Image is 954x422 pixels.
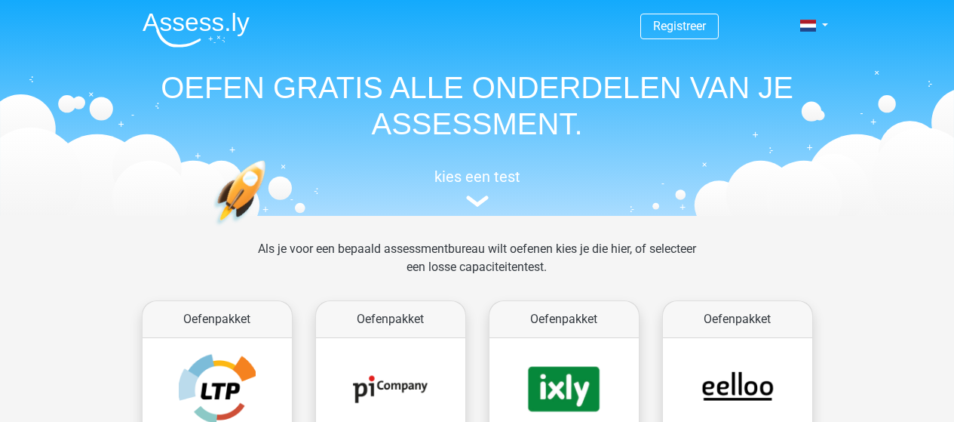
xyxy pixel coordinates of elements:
[130,168,824,186] h5: kies een test
[246,240,708,294] div: Als je voor een bepaald assessmentbureau wilt oefenen kies je die hier, of selecteer een losse ca...
[143,12,250,48] img: Assessly
[213,160,324,297] img: oefenen
[130,69,824,142] h1: OEFEN GRATIS ALLE ONDERDELEN VAN JE ASSESSMENT.
[466,196,489,207] img: assessment
[653,19,706,33] a: Registreer
[130,168,824,208] a: kies een test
